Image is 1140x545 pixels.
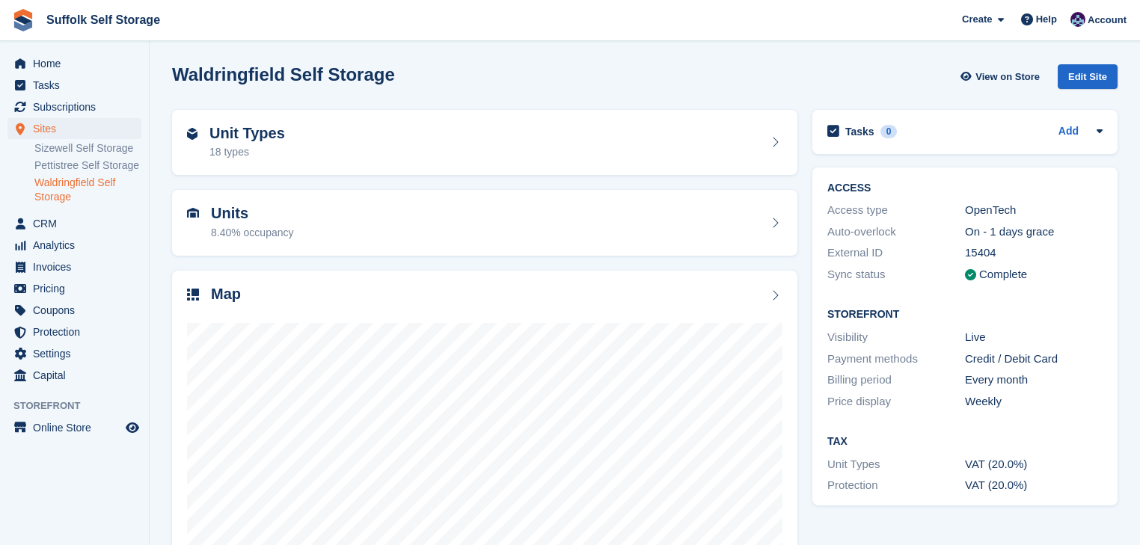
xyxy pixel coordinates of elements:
[33,278,123,299] span: Pricing
[827,393,965,410] div: Price display
[7,300,141,321] a: menu
[33,256,123,277] span: Invoices
[1058,64,1118,95] a: Edit Site
[7,256,141,277] a: menu
[187,128,197,140] img: unit-type-icn-2b2737a686de81e16bb02015468b77c625bbabd49415b5ef34ead5e3b44a266d.svg
[1058,123,1079,141] a: Add
[1088,13,1127,28] span: Account
[880,125,898,138] div: 0
[979,266,1027,283] div: Complete
[1070,12,1085,27] img: William Notcutt
[827,436,1103,448] h2: Tax
[827,329,965,346] div: Visibility
[40,7,166,32] a: Suffolk Self Storage
[209,125,285,142] h2: Unit Types
[33,321,123,342] span: Protection
[172,110,797,176] a: Unit Types 18 types
[958,64,1046,89] a: View on Store
[1058,64,1118,89] div: Edit Site
[33,96,123,117] span: Subscriptions
[187,289,199,301] img: map-icn-33ee37083ee616e46c38cad1a60f524a97daa1e2b2c8c0bc3eb3415660979fc1.svg
[827,244,965,262] div: External ID
[7,417,141,438] a: menu
[211,225,294,241] div: 8.40% occupancy
[33,53,123,74] span: Home
[7,96,141,117] a: menu
[962,12,992,27] span: Create
[965,224,1103,241] div: On - 1 days grace
[965,329,1103,346] div: Live
[211,205,294,222] h2: Units
[33,235,123,256] span: Analytics
[209,144,285,160] div: 18 types
[33,213,123,234] span: CRM
[827,224,965,241] div: Auto-overlock
[827,182,1103,194] h2: ACCESS
[965,477,1103,494] div: VAT (20.0%)
[7,53,141,74] a: menu
[827,372,965,389] div: Billing period
[1036,12,1057,27] span: Help
[33,343,123,364] span: Settings
[33,365,123,386] span: Capital
[827,266,965,283] div: Sync status
[827,477,965,494] div: Protection
[845,125,874,138] h2: Tasks
[7,343,141,364] a: menu
[13,398,149,413] span: Storefront
[7,365,141,386] a: menu
[123,419,141,437] a: Preview store
[33,118,123,139] span: Sites
[827,202,965,219] div: Access type
[34,141,141,156] a: Sizewell Self Storage
[975,70,1040,84] span: View on Store
[34,176,141,204] a: Waldringfield Self Storage
[7,278,141,299] a: menu
[33,300,123,321] span: Coupons
[33,75,123,96] span: Tasks
[7,235,141,256] a: menu
[965,244,1103,262] div: 15404
[172,190,797,256] a: Units 8.40% occupancy
[7,75,141,96] a: menu
[33,417,123,438] span: Online Store
[7,213,141,234] a: menu
[827,309,1103,321] h2: Storefront
[965,351,1103,368] div: Credit / Debit Card
[12,9,34,31] img: stora-icon-8386f47178a22dfd0bd8f6a31ec36ba5ce8667c1dd55bd0f319d3a0aa187defe.svg
[965,456,1103,473] div: VAT (20.0%)
[827,351,965,368] div: Payment methods
[34,158,141,173] a: Pettistree Self Storage
[827,456,965,473] div: Unit Types
[211,286,241,303] h2: Map
[7,118,141,139] a: menu
[965,202,1103,219] div: OpenTech
[187,208,199,218] img: unit-icn-7be61d7bf1b0ce9d3e12c5938cc71ed9869f7b940bace4675aadf7bd6d80202e.svg
[7,321,141,342] a: menu
[172,64,395,84] h2: Waldringfield Self Storage
[965,372,1103,389] div: Every month
[965,393,1103,410] div: Weekly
